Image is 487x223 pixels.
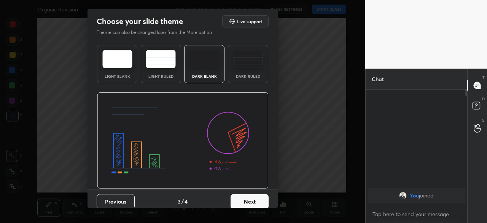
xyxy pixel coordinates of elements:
div: Dark Blank [189,74,220,78]
button: Next [231,194,269,209]
h4: 3 [178,197,181,205]
p: Theme can also be changed later from the More option [97,29,220,36]
img: darkRuledTheme.de295e13.svg [233,50,263,68]
p: T [482,75,485,80]
p: D [482,96,485,102]
p: Chat [366,69,390,89]
div: Light Ruled [146,74,176,78]
img: lightRuledTheme.5fabf969.svg [146,50,176,68]
span: You [410,193,419,199]
div: Dark Ruled [233,74,263,78]
img: darkThemeBanner.d06ce4a2.svg [97,92,269,189]
div: grid [366,186,467,205]
span: joined [419,193,434,199]
h4: 4 [185,197,188,205]
img: darkTheme.f0cc69e5.svg [189,50,220,68]
img: 4bbfa367eb24426db107112020ad3027.jpg [399,192,407,199]
h2: Choose your slide theme [97,16,183,26]
img: lightTheme.e5ed3b09.svg [102,50,132,68]
h4: / [181,197,184,205]
button: Previous [97,194,135,209]
div: Light Blank [102,74,132,78]
p: G [482,117,485,123]
h5: Live support [237,19,262,24]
